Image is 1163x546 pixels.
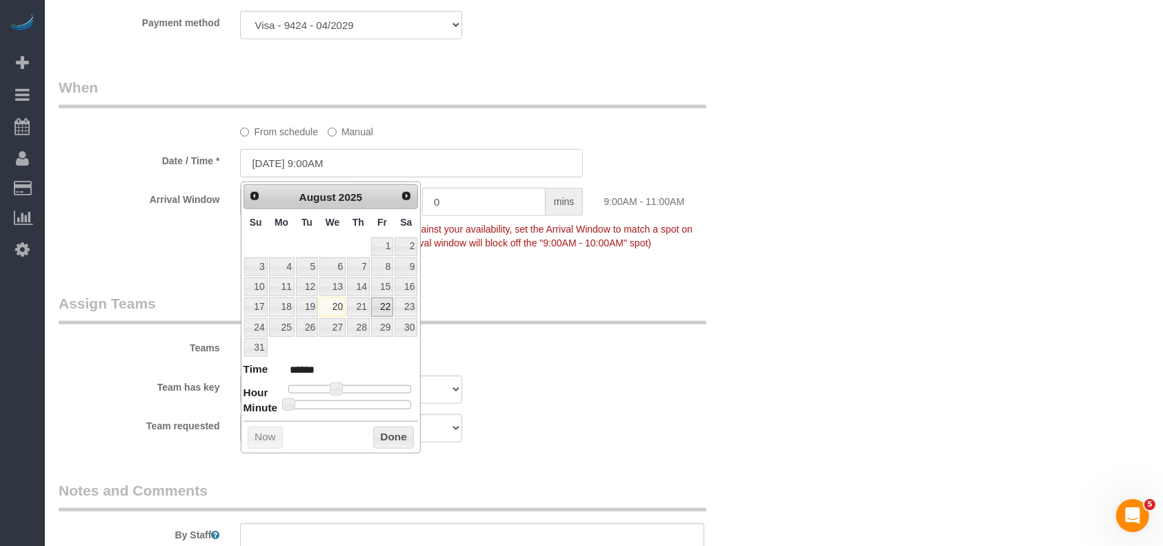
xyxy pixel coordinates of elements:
[296,318,318,337] a: 26
[1144,499,1155,510] span: 5
[59,77,706,108] legend: When
[347,257,370,276] a: 7
[319,257,346,276] a: 6
[240,120,318,139] label: From schedule
[328,128,337,137] input: Manual
[48,376,230,394] label: Team has key
[244,338,268,357] a: 31
[395,298,417,316] a: 23
[395,237,417,256] a: 2
[371,318,393,337] a: 29
[243,362,268,379] dt: Time
[328,120,373,139] label: Manual
[347,298,370,316] a: 21
[269,257,295,276] a: 4
[59,480,706,511] legend: Notes and Comments
[339,191,362,203] span: 2025
[1116,499,1149,532] iframe: Intercom live chat
[269,277,295,296] a: 11
[319,298,346,316] a: 20
[48,11,230,30] label: Payment method
[296,277,318,296] a: 12
[248,427,283,449] button: Now
[243,385,268,402] dt: Hour
[244,318,268,337] a: 24
[48,523,230,542] label: By Staff
[269,298,295,316] a: 18
[275,217,288,228] span: Monday
[395,257,417,276] a: 9
[395,277,417,296] a: 16
[371,277,393,296] a: 15
[301,217,312,228] span: Tuesday
[296,298,318,316] a: 19
[240,128,249,137] input: From schedule
[244,298,268,316] a: 17
[401,191,412,202] span: Next
[319,277,346,296] a: 13
[48,336,230,355] label: Teams
[395,318,417,337] a: 30
[48,188,230,206] label: Arrival Window
[240,224,692,248] span: To make this booking count against your availability, set the Arrival Window to match a spot on y...
[347,277,370,296] a: 14
[8,14,36,33] img: Automaid Logo
[243,400,278,418] dt: Minute
[59,293,706,324] legend: Assign Teams
[377,217,387,228] span: Friday
[319,318,346,337] a: 27
[244,257,268,276] a: 3
[240,149,583,177] input: MM/DD/YYYY HH:MM
[347,318,370,337] a: 28
[371,237,393,256] a: 1
[250,217,262,228] span: Sunday
[352,217,364,228] span: Thursday
[244,277,268,296] a: 10
[371,257,393,276] a: 8
[246,186,265,206] a: Prev
[397,186,417,206] a: Next
[48,149,230,168] label: Date / Time *
[326,217,340,228] span: Wednesday
[48,414,230,433] label: Team requested
[373,427,414,449] button: Done
[269,318,295,337] a: 25
[546,188,584,216] span: mins
[371,298,393,316] a: 22
[296,257,318,276] a: 5
[593,188,775,208] div: 9:00AM - 11:00AM
[400,217,412,228] span: Saturday
[249,191,260,202] span: Prev
[299,191,336,203] span: August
